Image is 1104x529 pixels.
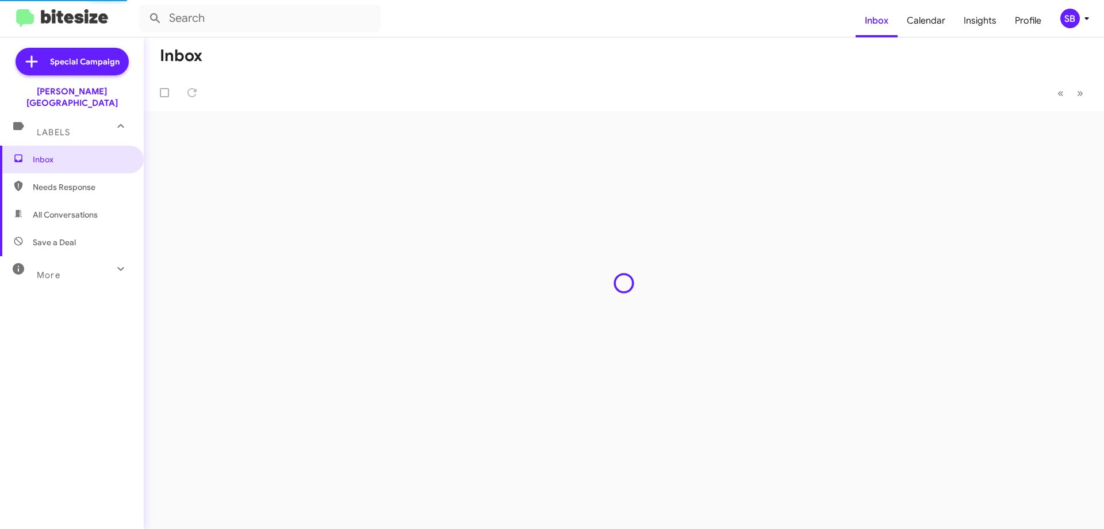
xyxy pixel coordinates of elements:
a: Inbox [856,4,898,37]
div: SB [1060,9,1080,28]
a: Profile [1006,4,1051,37]
span: « [1057,86,1064,100]
button: Next [1070,81,1090,105]
span: » [1077,86,1083,100]
span: Inbox [33,154,131,165]
a: Special Campaign [16,48,129,75]
span: Special Campaign [50,56,120,67]
span: Labels [37,127,70,138]
span: More [37,270,60,280]
a: Calendar [898,4,954,37]
input: Search [139,5,381,32]
button: Previous [1051,81,1071,105]
button: SB [1051,9,1091,28]
nav: Page navigation example [1051,81,1090,105]
span: Save a Deal [33,237,76,248]
span: All Conversations [33,209,98,220]
h1: Inbox [160,47,202,65]
span: Needs Response [33,181,131,193]
a: Insights [954,4,1006,37]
